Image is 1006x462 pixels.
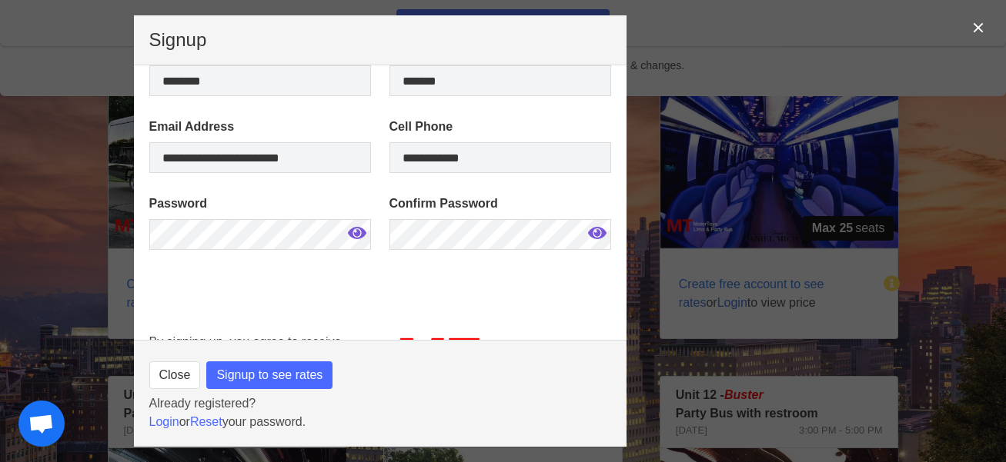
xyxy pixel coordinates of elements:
[140,324,380,393] div: By signing up, you agree to receive email and sms/mms messages.
[18,401,65,447] div: Open chat
[149,118,371,136] label: Email Address
[149,415,179,428] a: Login
[149,271,383,387] iframe: reCAPTCHA
[149,31,611,49] p: Signup
[206,361,333,389] button: Signup to see rates
[149,194,371,213] label: Password
[149,361,201,389] button: Close
[149,413,611,431] p: or your password.
[389,118,611,136] label: Cell Phone
[190,415,222,428] a: Reset
[149,394,611,413] p: Already registered?
[216,366,323,384] span: Signup to see rates
[389,333,611,384] img: MT_logo_name.png
[389,194,611,213] label: Confirm Password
